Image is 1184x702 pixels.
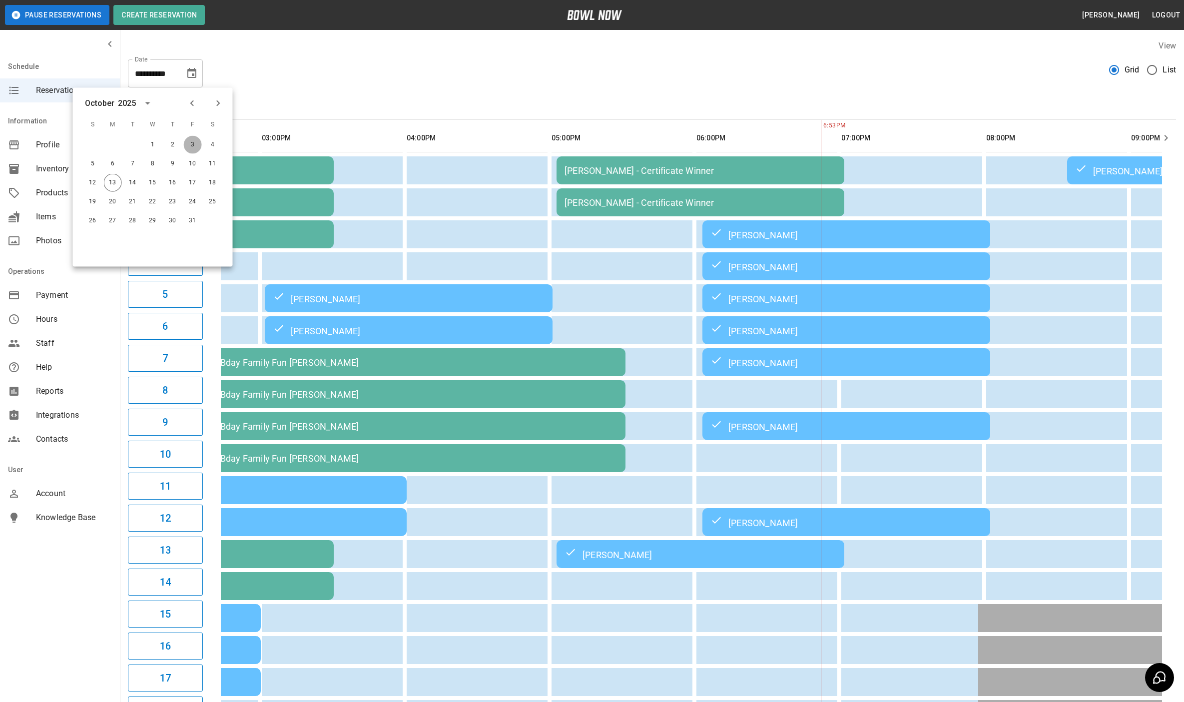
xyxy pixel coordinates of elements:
button: Create Reservation [113,5,205,25]
h6: 10 [160,446,171,462]
span: M [104,115,122,135]
span: Payment [36,289,112,301]
button: Oct 14, 2025 [124,174,142,192]
span: Inventory [36,163,112,175]
div: 3pm Bday Family Fun [PERSON_NAME] [200,421,617,432]
button: Oct 17, 2025 [184,174,202,192]
div: 3pm Bday Family Fun [PERSON_NAME] [200,357,617,368]
button: Oct 27, 2025 [104,212,122,230]
span: Account [36,488,112,500]
button: 11 [128,473,203,500]
h6: 16 [160,638,171,654]
button: Oct 20, 2025 [104,193,122,211]
div: [PERSON_NAME] [710,420,982,432]
button: 9 [128,409,203,436]
div: 3pm Bday Family Fun [PERSON_NAME] [200,389,617,400]
button: 7 [128,345,203,372]
label: View [1159,41,1176,50]
span: Staff [36,337,112,349]
span: Reports [36,385,112,397]
button: 5 [128,281,203,308]
span: Contacts [36,433,112,445]
button: Oct 30, 2025 [164,212,182,230]
button: 17 [128,665,203,692]
button: Oct 31, 2025 [184,212,202,230]
span: Profile [36,139,112,151]
div: [PERSON_NAME] [710,516,982,528]
button: Previous month [184,95,201,112]
span: S [84,115,102,135]
button: Oct 18, 2025 [204,174,222,192]
button: 8 [128,377,203,404]
button: 12 [128,505,203,532]
div: October [85,97,115,109]
button: Oct 13, 2025 [104,174,122,192]
button: Oct 24, 2025 [184,193,202,211]
button: Oct 2, 2025 [164,136,182,154]
div: [PERSON_NAME] [273,292,545,304]
div: [PERSON_NAME] - Certificate Winner [565,165,836,176]
h6: 9 [162,414,168,430]
button: calendar view is open, switch to year view [139,95,156,112]
div: 3pm Bday Family Fun [PERSON_NAME] [200,453,617,464]
h6: 8 [162,382,168,398]
h6: 11 [160,478,171,494]
button: Oct 25, 2025 [204,193,222,211]
div: 2025 [118,97,136,109]
button: 15 [128,601,203,628]
span: F [184,115,202,135]
button: Oct 19, 2025 [84,193,102,211]
button: Oct 4, 2025 [204,136,222,154]
h6: 7 [162,350,168,366]
button: Oct 7, 2025 [124,155,142,173]
th: 03:00PM [262,124,403,152]
div: [PERSON_NAME] [565,548,836,560]
h6: 13 [160,542,171,558]
div: [PERSON_NAME] [127,516,399,528]
div: [PERSON_NAME] [710,228,982,240]
h6: 6 [162,318,168,334]
span: Knowledge Base [36,512,112,524]
button: Oct 21, 2025 [124,193,142,211]
button: Oct 11, 2025 [204,155,222,173]
span: List [1163,64,1176,76]
div: [PERSON_NAME] [710,356,982,368]
h6: 17 [160,670,171,686]
span: Help [36,361,112,373]
button: Oct 6, 2025 [104,155,122,173]
button: Oct 1, 2025 [144,136,162,154]
button: [PERSON_NAME] [1078,6,1144,24]
span: W [144,115,162,135]
button: Oct 10, 2025 [184,155,202,173]
button: 6 [128,313,203,340]
button: Oct 12, 2025 [84,174,102,192]
div: inventory tabs [128,95,1176,119]
button: Choose date, selected date is Sep 27, 2025 [182,63,202,83]
div: [PERSON_NAME] [127,484,399,496]
span: Grid [1125,64,1140,76]
div: [PERSON_NAME] [710,292,982,304]
button: 14 [128,569,203,596]
button: Oct 5, 2025 [84,155,102,173]
button: Oct 26, 2025 [84,212,102,230]
button: Next month [210,95,227,112]
span: 6:53PM [821,121,823,131]
h6: 12 [160,510,171,526]
span: T [164,115,182,135]
span: Reservations [36,84,112,96]
button: 16 [128,633,203,660]
button: Oct 9, 2025 [164,155,182,173]
button: Logout [1148,6,1184,24]
div: [PERSON_NAME] [710,260,982,272]
span: Products [36,187,112,199]
button: Oct 28, 2025 [124,212,142,230]
button: Pause Reservations [5,5,109,25]
div: [PERSON_NAME] [710,324,982,336]
h6: 5 [162,286,168,302]
span: Items [36,211,112,223]
div: [PERSON_NAME] - Certificate Winner [565,197,836,208]
h6: 14 [160,574,171,590]
div: [PERSON_NAME] [273,324,545,336]
button: 10 [128,441,203,468]
button: Oct 23, 2025 [164,193,182,211]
